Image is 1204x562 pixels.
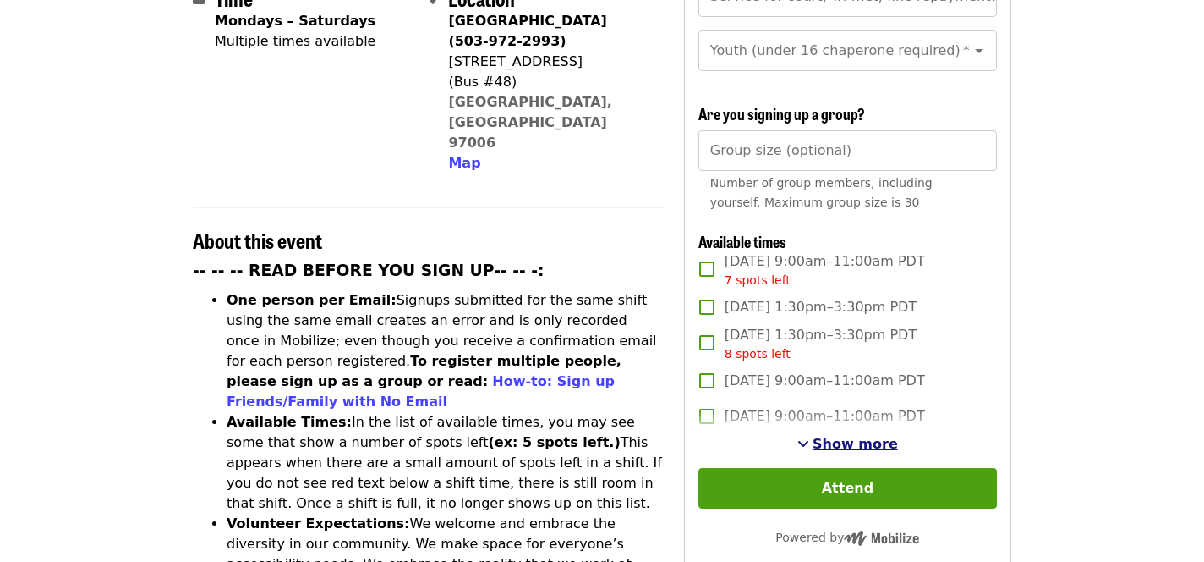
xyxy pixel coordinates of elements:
[725,251,925,289] span: [DATE] 9:00am–11:00am PDT
[725,347,791,361] span: 8 spots left
[698,230,786,252] span: Available times
[710,176,933,209] span: Number of group members, including yourself. Maximum group size is 30
[725,325,917,363] span: [DATE] 1:30pm–3:30pm PDT
[193,262,545,279] strong: -- -- -- READ BEFORE YOU SIGN UP-- -- -:
[448,52,649,72] div: [STREET_ADDRESS]
[215,31,375,52] div: Multiple times available
[813,436,898,452] span: Show more
[725,297,917,317] span: [DATE] 1:30pm–3:30pm PDT
[698,102,865,124] span: Are you signing up a group?
[725,273,791,287] span: 7 spots left
[227,292,397,308] strong: One person per Email:
[227,373,615,410] a: How-to: Sign up Friends/Family with No Email
[488,434,620,450] strong: (ex: 5 spots left.)
[725,371,925,391] span: [DATE] 9:00am–11:00am PDT
[844,531,919,546] img: Powered by Mobilize
[797,434,898,455] button: See more timeslots
[193,225,322,255] span: About this event
[227,412,664,514] li: In the list of available times, you may see some that show a number of spots left This appears wh...
[775,531,919,544] span: Powered by
[227,290,664,412] li: Signups submitted for the same shift using the same email creates an error and is only recorded o...
[698,468,997,509] button: Attend
[698,130,997,171] input: [object Object]
[215,13,375,29] strong: Mondays – Saturdays
[227,353,621,389] strong: To register multiple people, please sign up as a group or read:
[967,39,991,63] button: Open
[227,515,410,532] strong: Volunteer Expectations:
[448,153,480,174] button: Map
[448,13,606,49] strong: [GEOGRAPHIC_DATA] (503-972-2993)
[448,94,612,151] a: [GEOGRAPHIC_DATA], [GEOGRAPHIC_DATA] 97006
[227,414,352,430] strong: Available Times:
[448,72,649,92] div: (Bus #48)
[448,155,480,171] span: Map
[725,406,925,427] span: [DATE] 9:00am–11:00am PDT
